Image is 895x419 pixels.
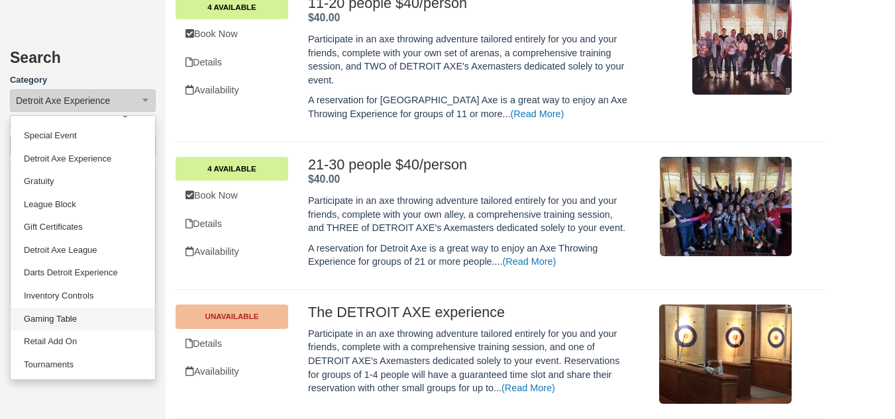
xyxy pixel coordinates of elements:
a: Retail Add On [11,330,155,353]
a: Availability [176,77,288,104]
h2: Search [10,50,156,74]
label: Category [10,74,156,87]
a: Book Now [176,21,288,48]
a: (Read More) [511,109,564,119]
p: A reservation for Detroit Axe is a great way to enjoy an Axe Throwing Experience for groups of 21... [308,242,631,269]
a: Gift Certificates [11,216,155,239]
a: League Block [11,193,155,216]
a: 4 Available [176,157,288,181]
a: Gratuity [11,170,155,193]
a: Unavailable [176,304,288,328]
button: Detroit Axe Experience [10,89,156,112]
a: Book Now [176,182,288,209]
a: Details [176,330,288,357]
a: Details [176,210,288,238]
span: $40.00 [308,12,340,23]
h2: 21-30 people $40/person [308,157,631,173]
a: Availability [176,238,288,265]
span: Detroit Axe Experience [16,94,110,107]
img: M9-1 [659,304,792,404]
a: Detroit Axe Experience [11,148,155,171]
p: Participate in an axe throwing adventure tailored entirely for you and your friends, complete wit... [308,32,631,87]
span: $40.00 [308,173,340,185]
a: Detroit Axe League [11,239,155,262]
img: M178-1 [660,157,792,256]
p: Participate in an axe throwing adventure tailored entirely for you and your friends, complete wit... [308,194,631,235]
p: Participate in an axe throwing adventure tailored entirely for you and your friends, complete wit... [308,327,631,395]
strong: Price: $40 [308,12,340,23]
a: Darts Detroit Experience [11,261,155,285]
p: A reservation for [GEOGRAPHIC_DATA] Axe is a great way to enjoy an Axe Throwing Experience for gr... [308,93,631,120]
a: Inventory Controls [11,285,155,308]
a: Details [176,49,288,76]
a: (Read More) [501,383,555,393]
h2: The DETROIT AXE experience [308,304,631,320]
a: Gaming Table [11,308,155,331]
strong: Price: $40 [308,173,340,185]
a: Unavailable. [176,358,288,385]
a: (Read More) [503,256,556,267]
a: Tournaments [11,353,155,377]
a: Special Event [11,124,155,148]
